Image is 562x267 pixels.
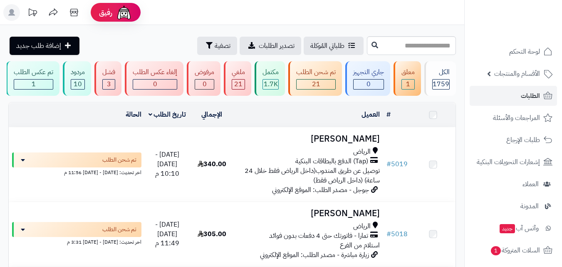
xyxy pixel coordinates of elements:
span: الطلبات [521,90,540,102]
a: # [386,110,391,120]
a: السلات المتروكة1 [470,240,557,260]
span: [DATE] - [DATE] 11:49 م [155,220,179,249]
span: رفيق [99,7,112,17]
div: 10 [71,80,84,89]
a: تم شحن الطلب 21 [287,61,344,96]
span: 1759 [433,79,449,89]
div: ملغي [232,67,245,77]
a: العملاء [470,174,557,194]
span: إضافة طلب جديد [16,41,61,51]
h3: [PERSON_NAME] [238,134,380,144]
div: 0 [354,80,384,89]
div: 0 [195,80,214,89]
a: معلق 1 [392,61,423,96]
span: 21 [312,79,320,89]
div: معلق [401,67,415,77]
a: تصدير الطلبات [240,37,301,55]
span: تصفية [215,41,230,51]
span: إشعارات التحويلات البنكية [477,156,540,168]
span: 1 [32,79,36,89]
button: تصفية [197,37,237,55]
a: فشل 3 [93,61,123,96]
a: مردود 10 [61,61,93,96]
span: 340.00 [198,159,226,169]
div: فشل [102,67,115,77]
div: مكتمل [262,67,279,77]
a: إضافة طلب جديد [10,37,79,55]
span: زيارة مباشرة - مصدر الطلب: الموقع الإلكتروني [260,250,369,260]
span: [DATE] - [DATE] 10:10 م [155,150,179,179]
a: وآتس آبجديد [470,218,557,238]
span: # [386,229,391,239]
a: تحديثات المنصة [22,4,43,23]
a: تم عكس الطلب 1 [4,61,61,96]
a: الكل1759 [423,61,458,96]
a: المدونة [470,196,557,216]
span: لوحة التحكم [509,46,540,57]
span: تم شحن الطلب [102,225,136,234]
span: المراجعات والأسئلة [493,112,540,124]
a: لوحة التحكم [470,42,557,62]
a: #5019 [386,159,408,169]
a: ملغي 21 [222,61,253,96]
span: المدونة [520,200,539,212]
span: 3 [107,79,111,89]
a: العميل [361,110,380,120]
div: اخر تحديث: [DATE] - [DATE] 3:31 م [12,237,141,246]
a: تاريخ الطلب [149,110,186,120]
img: logo-2.png [505,22,554,40]
span: طلباتي المُوكلة [310,41,344,51]
div: مردود [71,67,85,77]
div: تم شحن الطلب [296,67,336,77]
div: 0 [133,80,177,89]
span: الرياض [353,222,371,231]
a: مكتمل 1.7K [253,61,287,96]
div: 1 [14,80,53,89]
div: تم عكس الطلب [14,67,53,77]
a: إشعارات التحويلات البنكية [470,152,557,172]
a: الحالة [126,110,141,120]
span: 1 [406,79,410,89]
span: استلام من الفرع [340,240,380,250]
div: 3 [103,80,115,89]
a: الإجمالي [201,110,222,120]
h3: [PERSON_NAME] [238,209,380,218]
a: طلبات الإرجاع [470,130,557,150]
span: توصيل عن طريق المندوب(داخل الرياض فقط خلال 24 ساعة) (داخل الرياض فقط) [245,166,380,185]
div: 1696 [263,80,278,89]
span: الأقسام والمنتجات [494,68,540,80]
div: 1 [402,80,414,89]
a: المراجعات والأسئلة [470,108,557,128]
span: طلبات الإرجاع [506,134,540,146]
div: مرفوض [195,67,214,77]
span: # [386,159,391,169]
span: جديد [500,224,515,233]
span: (Tap) الدفع بالبطاقات البنكية [295,157,368,166]
span: العملاء [522,178,539,190]
div: إلغاء عكس الطلب [133,67,177,77]
span: 1.7K [264,79,278,89]
div: جاري التجهيز [353,67,384,77]
div: الكل [432,67,450,77]
span: 0 [153,79,157,89]
span: 21 [234,79,243,89]
span: 0 [203,79,207,89]
span: 0 [366,79,371,89]
a: #5018 [386,229,408,239]
a: الطلبات [470,86,557,106]
a: مرفوض 0 [185,61,222,96]
span: 10 [74,79,82,89]
a: إلغاء عكس الطلب 0 [123,61,185,96]
div: 21 [232,80,245,89]
span: تصدير الطلبات [259,41,295,51]
div: 21 [297,80,335,89]
div: اخر تحديث: [DATE] - [DATE] 11:56 م [12,167,141,176]
img: ai-face.png [116,4,132,21]
span: جوجل - مصدر الطلب: الموقع الإلكتروني [272,185,369,195]
span: تمارا - فاتورتك حتى 4 دفعات بدون فوائد [269,231,368,241]
a: طلباتي المُوكلة [304,37,364,55]
span: الرياض [353,147,371,157]
a: جاري التجهيز 0 [344,61,392,96]
span: وآتس آب [499,222,539,234]
span: تم شحن الطلب [102,156,136,164]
